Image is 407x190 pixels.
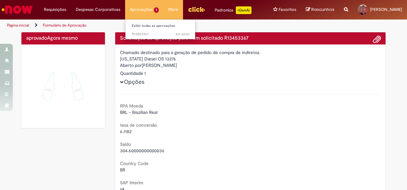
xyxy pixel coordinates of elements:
span: Favoritos [279,6,296,13]
span: Requisições [44,6,66,13]
div: [PERSON_NAME] [120,62,381,70]
div: Quantidade 1 [120,70,381,76]
a: Aberto R13453367 : [125,31,196,38]
img: sucesso_1.gif [26,49,100,123]
span: R13453367 [132,32,189,37]
span: Rascunhos [311,6,334,12]
span: [PERSON_NAME] [370,7,402,12]
h4: aprovado [26,36,100,41]
ul: Trilhas de página [5,20,267,31]
div: [US_STATE] Diesel OS 13276 [120,56,381,62]
span: Agora mesmo [47,35,78,41]
span: 1 [154,7,159,13]
label: Aberto por [120,62,142,68]
a: Exibir todas as aprovações [125,22,196,29]
a: Rascunhos [306,7,334,13]
time: 27/08/2025 16:03:49 [47,35,78,41]
b: SAP Interim [120,180,143,186]
img: click_logo_yellow_360x200.png [188,4,205,14]
span: BRL - Brazilian Real [120,109,157,115]
h4: Solicitação de aprovação para Item solicitado R13453367 [120,36,381,41]
ul: Aprovações [125,19,196,39]
span: BR [120,167,125,173]
b: Country Code [120,161,148,166]
a: Página inicial [7,23,29,28]
time: 27/08/2025 15:57:38 [176,32,189,36]
a: Formulário de Aprovação [43,23,86,28]
p: +GenAi [236,6,251,14]
b: taxa de conversão [120,122,157,128]
div: Chamado destinado para a geração de pedido de compra de indiretos. [120,49,381,56]
span: 6.1182 [120,129,132,134]
span: 6m atrás [176,32,189,36]
span: Despesas Corporativas [76,6,120,13]
span: More [168,6,178,13]
span: 304.60000000000036 [120,148,164,154]
img: ServiceNow [1,3,34,16]
span: Aprovações [130,6,153,13]
b: Saldo [120,141,131,147]
div: Padroniza [215,6,251,14]
b: RPA Moeda [120,103,143,109]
